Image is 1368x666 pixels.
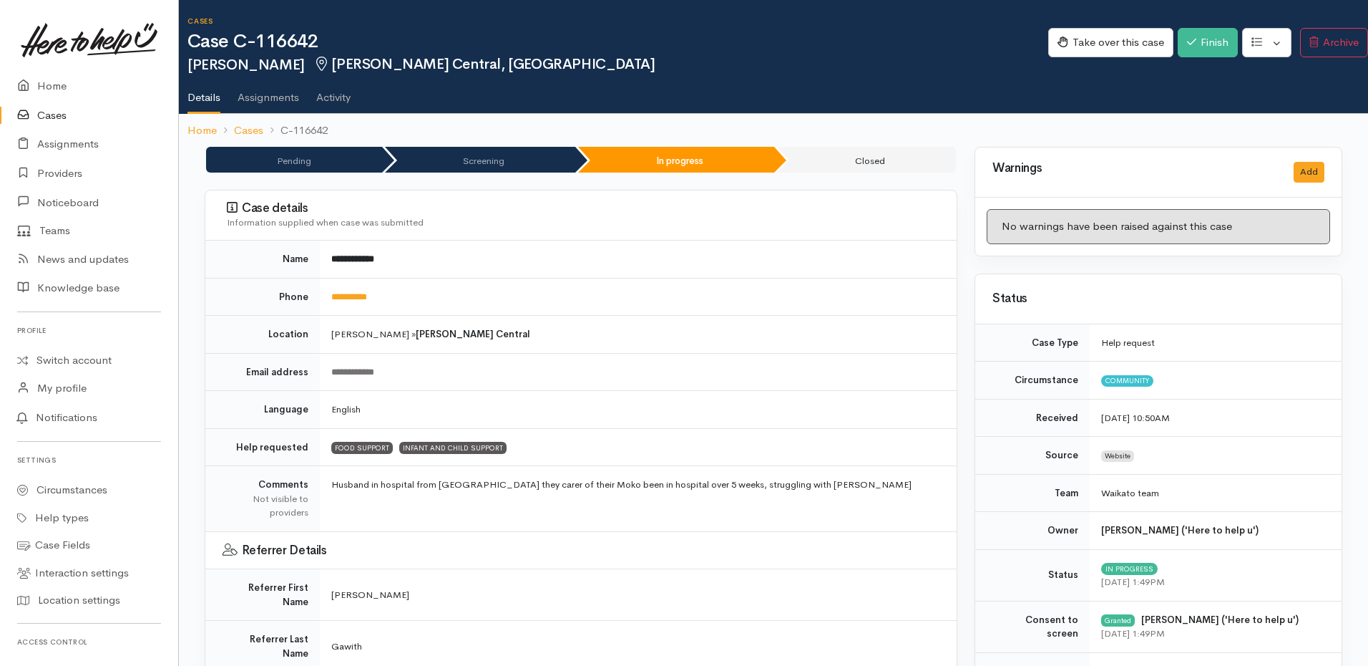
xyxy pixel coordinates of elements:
[1101,524,1259,536] b: [PERSON_NAME] ('Here to help u')
[975,399,1090,437] td: Received
[975,437,1090,475] td: Source
[320,391,957,429] td: English
[205,316,320,354] td: Location
[263,122,328,139] li: C-116642
[399,442,507,453] span: INFANT AND CHILD SUPPORT
[187,57,1048,73] h2: [PERSON_NAME]
[1101,412,1170,424] time: [DATE] 10:50AM
[331,640,362,652] span: Gawith
[316,72,351,112] a: Activity
[227,201,939,216] h3: Case details
[331,328,530,340] span: [PERSON_NAME] »
[187,72,220,114] a: Details
[205,428,320,466] td: Help requested
[578,147,774,173] li: In progress
[205,391,320,429] td: Language
[992,162,1276,175] h3: Warnings
[227,216,939,230] div: Information supplied when case was submitted
[975,324,1090,362] td: Case Type
[1101,614,1135,626] div: Granted
[987,209,1330,244] div: No warnings have been raised against this case
[320,466,957,532] td: Husband in hospital from [GEOGRAPHIC_DATA] they carer of their Moko been in hospital over 5 weeks...
[331,589,409,601] span: [PERSON_NAME]
[205,353,320,391] td: Email address
[1090,324,1342,362] td: Help request
[17,450,161,470] h6: Settings
[1101,450,1134,462] span: Website
[975,512,1090,550] td: Owner
[1300,28,1368,57] button: Archive
[223,544,939,558] h3: Referrer Details
[1294,162,1324,183] button: Add
[1101,627,1324,641] div: [DATE] 1:49PM
[205,569,320,621] td: Referrer First Name
[331,442,393,453] span: FOOD SUPPORT
[1101,487,1159,499] span: Waikato team
[1141,614,1299,626] b: [PERSON_NAME] ('Here to help u')
[206,147,382,173] li: Pending
[205,466,320,532] td: Comments
[313,55,655,73] span: [PERSON_NAME] Central, [GEOGRAPHIC_DATA]
[385,147,575,173] li: Screening
[223,492,308,520] div: Not visible to providers
[992,292,1324,306] h3: Status
[17,321,161,340] h6: Profile
[1048,28,1173,57] button: Take over this case
[179,114,1368,148] nav: breadcrumb
[205,278,320,316] td: Phone
[187,17,1048,25] h6: Cases
[975,474,1090,512] td: Team
[777,147,956,173] li: Closed
[17,632,161,652] h6: Access control
[416,328,530,340] b: [PERSON_NAME] Central
[975,362,1090,400] td: Circumstance
[1178,28,1238,57] button: Finish
[234,122,263,139] a: Cases
[1101,375,1153,387] span: Community
[975,549,1090,601] td: Status
[975,601,1090,652] td: Consent to screen
[187,32,1048,52] h1: Case C-116642
[187,122,217,139] a: Home
[205,241,320,278] td: Name
[238,72,299,112] a: Assignments
[1101,575,1324,589] div: [DATE] 1:49PM
[1101,563,1158,574] span: In progress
